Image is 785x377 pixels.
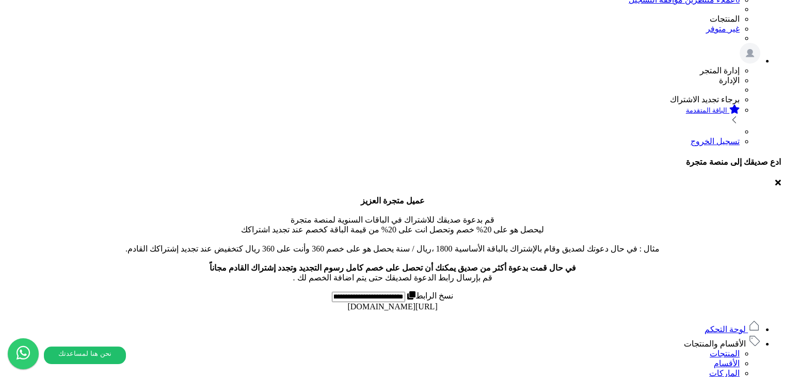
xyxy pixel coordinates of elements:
[704,325,760,334] a: لوحة التحكم
[684,339,746,348] span: الأقسام والمنتجات
[700,66,740,75] span: إدارة المتجر
[361,196,425,205] b: عميل متجرة العزيز
[714,359,740,368] a: الأقسام
[704,325,746,334] span: لوحة التحكم
[686,106,727,114] small: الباقة المتقدمة
[691,137,740,146] a: تسجيل الخروج
[710,349,740,358] a: المنتجات
[4,157,781,167] h4: ادع صديقك إلى منصة متجرة
[4,14,740,24] li: المنتجات
[4,196,781,282] p: قم بدعوة صديقك للاشتراك في الباقات السنوية لمنصة متجرة ليحصل هو على 20% خصم وتحصل انت على 20% من ...
[706,24,740,33] a: غير متوفر
[210,263,576,272] b: في حال قمت بدعوة أكثر من صديق يمكنك أن تحصل على خصم كامل رسوم التجديد وتجدد إشتراك القادم مجاناً
[405,291,453,300] label: نسخ الرابط
[4,75,740,85] li: الإدارة
[4,95,740,104] li: برجاء تجديد الاشتراك
[4,104,740,127] a: الباقة المتقدمة
[4,302,781,311] div: [URL][DOMAIN_NAME]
